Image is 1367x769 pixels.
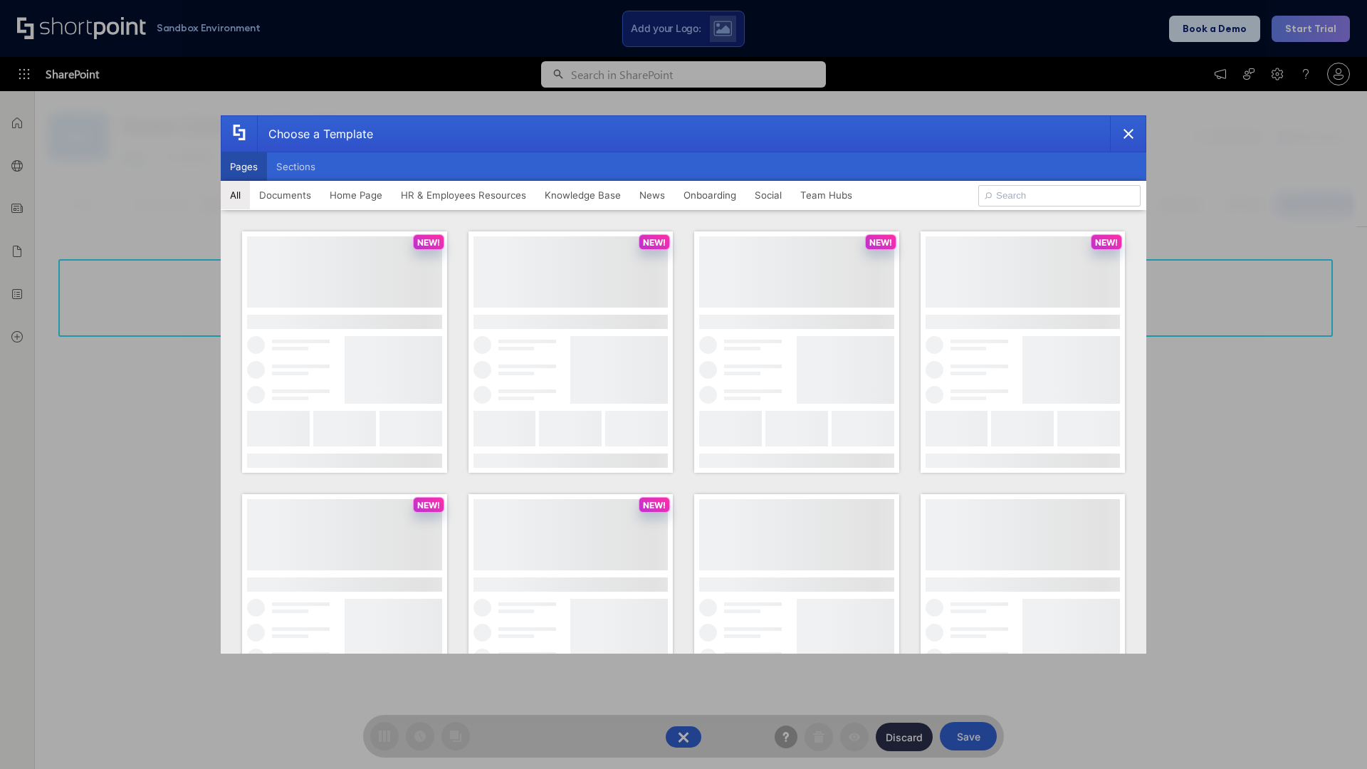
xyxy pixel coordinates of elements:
[643,500,666,511] p: NEW!
[745,181,791,209] button: Social
[791,181,861,209] button: Team Hubs
[535,181,630,209] button: Knowledge Base
[1296,701,1367,769] iframe: Chat Widget
[221,115,1146,654] div: template selector
[267,152,325,181] button: Sections
[978,185,1141,206] input: Search
[643,237,666,248] p: NEW!
[674,181,745,209] button: Onboarding
[221,152,267,181] button: Pages
[320,181,392,209] button: Home Page
[392,181,535,209] button: HR & Employees Resources
[250,181,320,209] button: Documents
[630,181,674,209] button: News
[869,237,892,248] p: NEW!
[417,237,440,248] p: NEW!
[1095,237,1118,248] p: NEW!
[417,500,440,511] p: NEW!
[221,181,250,209] button: All
[257,116,373,152] div: Choose a Template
